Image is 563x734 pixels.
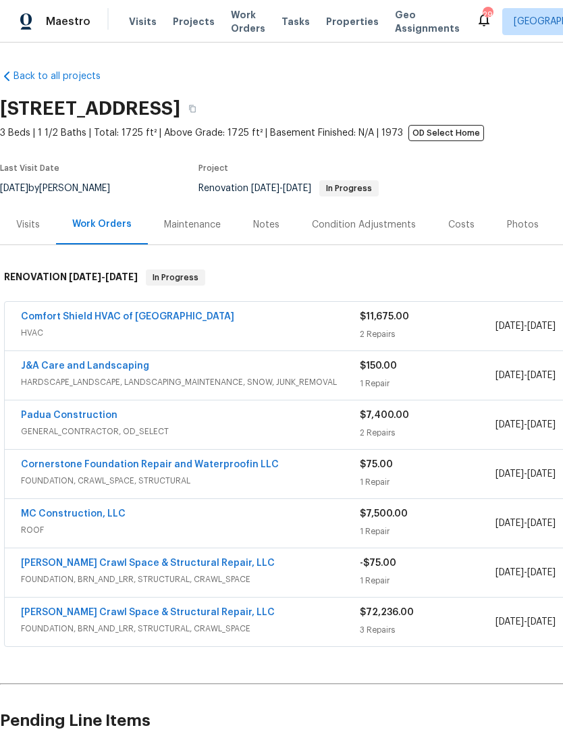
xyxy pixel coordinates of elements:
a: Padua Construction [21,411,117,420]
h6: RENOVATION [4,269,138,286]
span: OD Select Home [408,125,484,141]
button: Copy Address [180,97,205,121]
span: [DATE] [527,568,556,577]
div: 2 Repairs [360,327,495,341]
span: ROOF [21,523,360,537]
span: [DATE] [527,519,556,528]
div: 1 Repair [360,475,495,489]
span: - [495,566,556,579]
span: - [495,319,556,333]
span: -$75.00 [360,558,396,568]
div: 1 Repair [360,377,495,390]
span: FOUNDATION, BRN_AND_LRR, STRUCTURAL, CRAWL_SPACE [21,622,360,635]
span: Properties [326,15,379,28]
span: [DATE] [527,371,556,380]
span: [DATE] [495,568,524,577]
a: MC Construction, LLC [21,509,126,519]
span: - [251,184,311,193]
span: [DATE] [105,272,138,282]
span: Visits [129,15,157,28]
span: Work Orders [231,8,265,35]
div: Photos [507,218,539,232]
span: Geo Assignments [395,8,460,35]
span: [DATE] [495,321,524,331]
span: [DATE] [495,617,524,627]
a: [PERSON_NAME] Crawl Space & Structural Repair, LLC [21,608,275,617]
span: [DATE] [495,469,524,479]
div: Visits [16,218,40,232]
span: - [495,615,556,629]
span: [DATE] [495,519,524,528]
div: Condition Adjustments [312,218,416,232]
span: [DATE] [495,420,524,429]
span: HVAC [21,326,360,340]
span: [DATE] [69,272,101,282]
span: $150.00 [360,361,397,371]
div: Work Orders [72,217,132,231]
span: FOUNDATION, CRAWL_SPACE, STRUCTURAL [21,474,360,488]
span: Project [198,164,228,172]
span: Tasks [281,17,310,26]
span: In Progress [321,184,377,192]
span: GENERAL_CONTRACTOR, OD_SELECT [21,425,360,438]
div: 29 [483,8,492,22]
span: - [495,467,556,481]
span: FOUNDATION, BRN_AND_LRR, STRUCTURAL, CRAWL_SPACE [21,573,360,586]
span: $11,675.00 [360,312,409,321]
span: $75.00 [360,460,393,469]
a: J&A Care and Landscaping [21,361,149,371]
div: Costs [448,218,475,232]
div: Notes [253,218,279,232]
span: [DATE] [495,371,524,380]
span: [DATE] [527,469,556,479]
span: $7,500.00 [360,509,408,519]
span: Projects [173,15,215,28]
div: 3 Repairs [360,623,495,637]
span: [DATE] [527,617,556,627]
div: 1 Repair [360,574,495,587]
span: - [495,418,556,431]
span: Maestro [46,15,90,28]
span: - [495,369,556,382]
a: Cornerstone Foundation Repair and Waterproofin LLC [21,460,279,469]
a: [PERSON_NAME] Crawl Space & Structural Repair, LLC [21,558,275,568]
span: $72,236.00 [360,608,414,617]
span: [DATE] [251,184,279,193]
span: In Progress [147,271,204,284]
span: [DATE] [283,184,311,193]
a: Comfort Shield HVAC of [GEOGRAPHIC_DATA] [21,312,234,321]
span: [DATE] [527,420,556,429]
span: Renovation [198,184,379,193]
div: 1 Repair [360,525,495,538]
span: - [495,517,556,530]
span: HARDSCAPE_LANDSCAPE, LANDSCAPING_MAINTENANCE, SNOW, JUNK_REMOVAL [21,375,360,389]
span: $7,400.00 [360,411,409,420]
span: [DATE] [527,321,556,331]
div: Maintenance [164,218,221,232]
span: - [69,272,138,282]
div: 2 Repairs [360,426,495,440]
